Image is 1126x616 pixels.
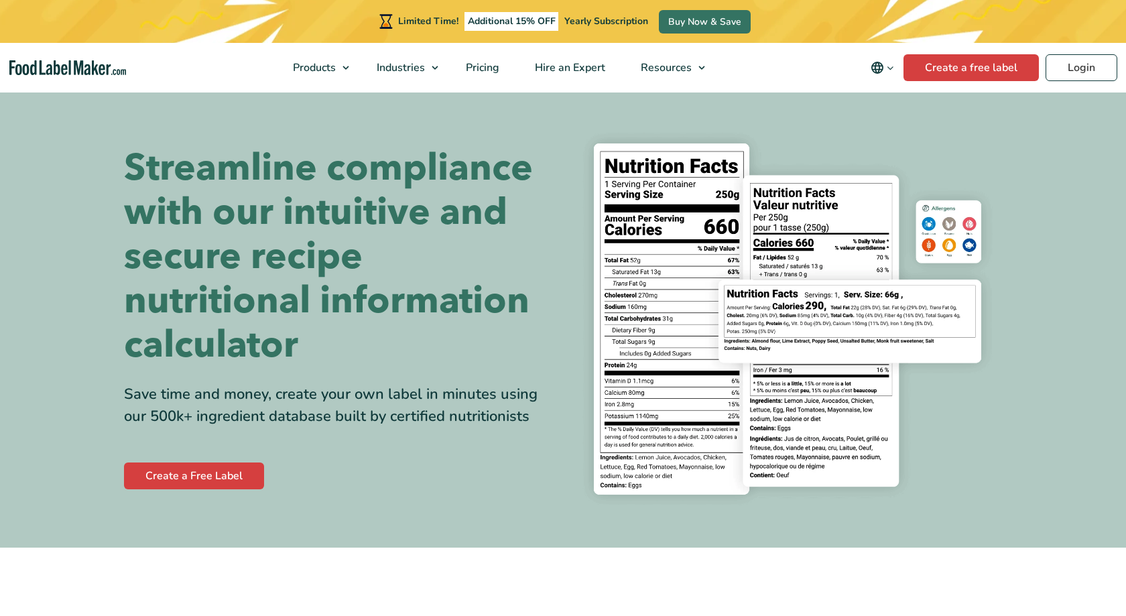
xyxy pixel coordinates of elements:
span: Yearly Subscription [564,15,648,27]
a: Hire an Expert [517,43,620,93]
div: Save time and money, create your own label in minutes using our 500k+ ingredient database built b... [124,383,553,428]
span: Products [289,60,337,75]
a: Products [275,43,356,93]
a: Create a Free Label [124,463,264,489]
a: Buy Now & Save [659,10,751,34]
span: Industries [373,60,426,75]
a: Pricing [448,43,514,93]
button: Change language [861,54,903,81]
span: Additional 15% OFF [464,12,559,31]
span: Hire an Expert [531,60,607,75]
span: Resources [637,60,693,75]
a: Industries [359,43,445,93]
a: Resources [623,43,712,93]
a: Food Label Maker homepage [9,60,127,76]
a: Create a free label [903,54,1039,81]
h1: Streamline compliance with our intuitive and secure recipe nutritional information calculator [124,146,553,367]
a: Login [1046,54,1117,81]
span: Limited Time! [398,15,458,27]
span: Pricing [462,60,501,75]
